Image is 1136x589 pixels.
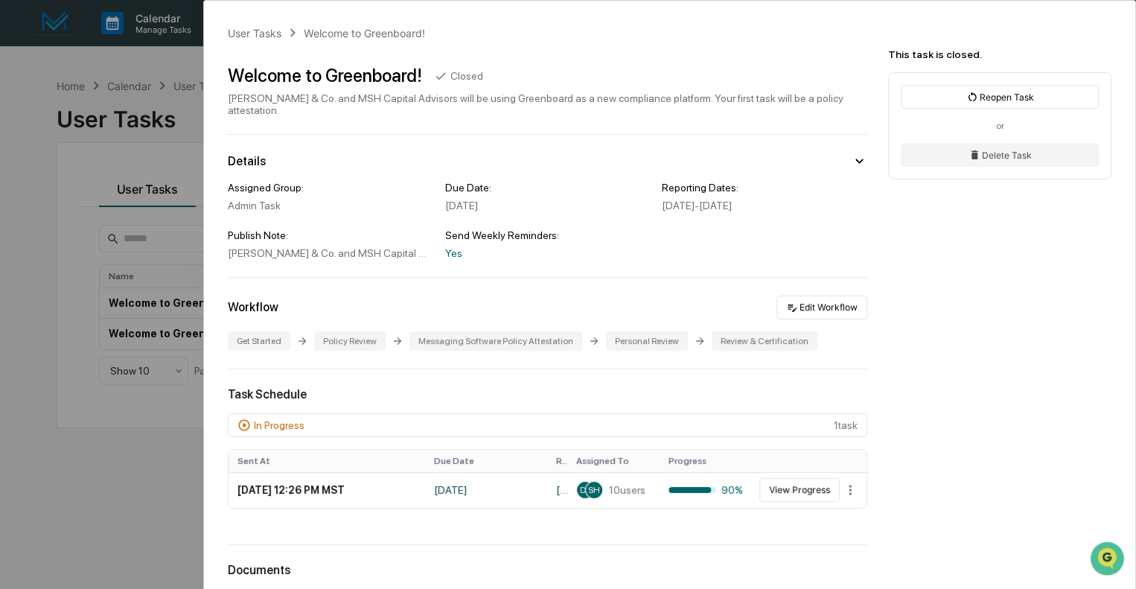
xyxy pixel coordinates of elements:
div: Personal Review [606,331,688,351]
div: 🔎 [15,217,27,229]
div: In Progress [254,419,304,431]
div: User Tasks [228,27,281,39]
th: Sent At [229,450,425,472]
div: 🖐️ [15,189,27,201]
td: [DATE] 12:26 PM MST [229,472,425,508]
div: Start new chat [51,114,244,129]
span: Preclearance [30,188,96,203]
p: How can we help? [15,31,271,55]
td: [DATE] - [DATE] [547,472,567,508]
div: Get Started [228,331,290,351]
span: Attestations [123,188,185,203]
button: Reopen Task [901,85,1099,109]
div: [DATE] [444,200,650,211]
span: SH [588,485,600,495]
a: 🗄️Attestations [102,182,191,208]
th: Progress [660,450,752,472]
img: 1746055101610-c473b297-6a78-478c-a979-82029cc54cd1 [15,114,42,141]
iframe: Open customer support [1088,540,1129,580]
div: Workflow [228,300,278,314]
button: View Progress [759,478,840,502]
div: Welcome to Greenboard! [304,27,425,39]
div: Policy Review [314,331,386,351]
th: Due Date [425,450,547,472]
div: Closed [450,70,483,82]
td: [DATE] [425,472,547,508]
a: 🔎Data Lookup [9,210,100,237]
span: DR [580,485,591,495]
div: Task Schedule [228,387,867,401]
div: Reporting Dates: [662,182,867,194]
div: Assigned Group: [228,182,433,194]
div: Yes [444,247,650,259]
div: [PERSON_NAME] & Co. and MSH Capital Advisors will be using Greenboard as a new compliance platfor... [228,247,433,259]
div: Admin Task [228,200,433,211]
a: Powered byPylon [105,252,180,264]
th: Reporting Date [547,450,567,472]
div: Send Weekly Reminders: [444,229,650,241]
button: Edit Workflow [776,296,867,319]
button: Start new chat [253,118,271,136]
div: Publish Note: [228,229,433,241]
div: 1 task [228,413,867,437]
div: or [901,121,1099,131]
th: Assigned To [567,450,660,472]
div: 🗄️ [108,189,120,201]
button: Delete Task [901,143,1099,167]
div: Documents [228,563,867,577]
div: Welcome to Greenboard! [228,65,422,86]
div: Details [228,154,266,168]
div: Due Date: [444,182,650,194]
div: 90% [668,484,743,496]
span: [DATE] - [DATE] [662,200,732,211]
div: [PERSON_NAME] & Co. and MSH Capital Advisors will be using Greenboard as a new compliance platfor... [228,92,867,116]
div: Messaging Software Policy Attestation [409,331,582,351]
div: This task is closed. [888,48,1111,60]
div: Review & Certification [712,331,817,351]
span: Pylon [148,252,180,264]
span: Data Lookup [30,216,94,231]
a: 🖐️Preclearance [9,182,102,208]
span: 10 users [609,484,645,496]
div: We're available if you need us! [51,129,188,141]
